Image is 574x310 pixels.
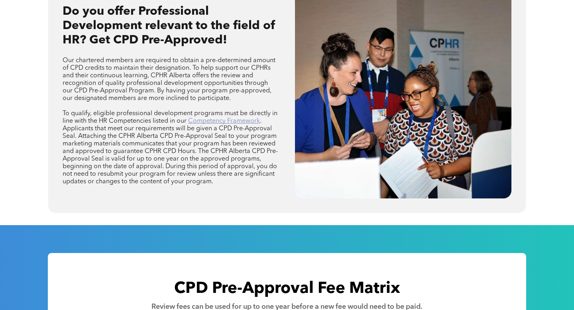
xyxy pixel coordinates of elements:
[188,118,260,124] a: Competency Framework
[63,57,275,102] span: Our chartered members are required to obtain a pre-determined amount of CPD credits to maintain t...
[174,281,400,297] span: CPD Pre-Approval Fee Matrix
[63,6,275,46] span: Do you offer Professional Development relevant to the field of HR? Get CPD Pre-Approved!
[63,110,277,124] span: To qualify, eligible professional development programs must be directly in line with the HR Compe...
[63,118,278,185] span: . Applicants that meet our requirements will be given a CPD Pre-Approval Seal. Attaching the CPHR...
